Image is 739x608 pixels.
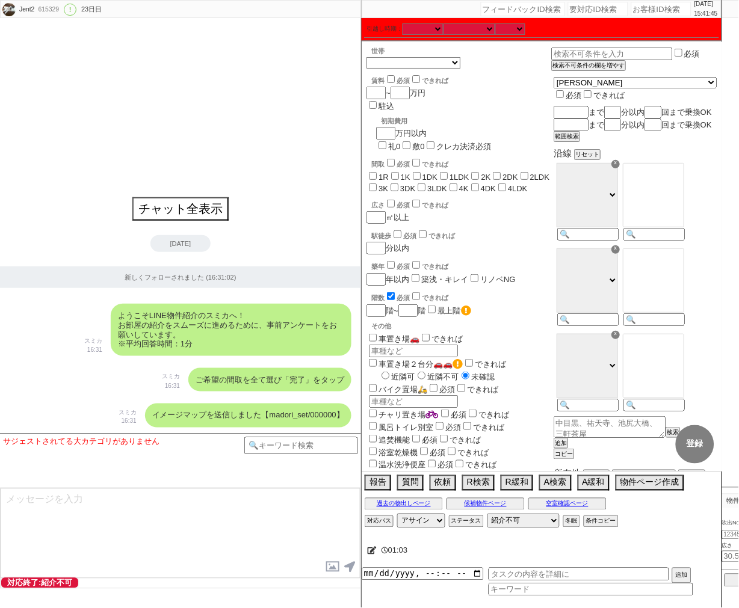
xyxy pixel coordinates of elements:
input: 近隣不可 [418,372,425,379]
button: 対応パス [365,515,394,527]
label: 風呂トイレ別室 [366,423,433,432]
div: ㎡以上 [366,198,551,224]
label: 温水洗浄便座 [366,461,425,470]
div: 23日目 [81,5,102,14]
input: できれば [412,261,420,269]
p: スミカ [162,372,180,381]
button: 空室確認ページ [528,498,607,510]
input: できれば [412,200,420,207]
input: 🔍 [557,399,619,411]
input: 検索不可条件を入力 [551,48,672,60]
span: 必須 [403,232,416,239]
div: ☓ [611,331,620,339]
div: Jent2 [17,5,34,14]
label: 近隣不可 [415,372,459,381]
span: 回まで乗換OK [661,120,712,129]
input: 温水洗浄便座 [369,460,377,468]
label: 4DK [481,184,496,193]
button: 条件コピー [584,515,619,527]
label: できれば [453,461,496,470]
span: 回まで乗換OK [661,108,712,117]
label: できれば [466,410,510,419]
button: 東京23区 [678,470,705,481]
div: 年以内 [366,259,551,286]
input: できれば [457,384,465,392]
button: A緩和 [578,475,610,491]
div: 615329 [34,5,61,14]
button: チャット全表示 [132,197,229,221]
input: 要対応ID検索 [568,2,628,16]
label: 礼0 [388,142,400,151]
label: できれば [410,77,448,84]
div: 万円以内 [376,112,491,152]
span: 必須 [451,410,466,419]
div: ! [64,4,76,16]
span: 必須 [438,461,453,470]
input: バイク置場🛵 [369,384,377,392]
input: 🔍 [557,313,619,326]
div: まで 分以内 [554,118,717,131]
div: 広さ [371,198,551,210]
input: 浴室乾燥機 [369,447,377,455]
input: 車種など [369,395,458,408]
label: 引越し時期： [366,24,403,34]
span: 01:03 [388,546,408,555]
input: できれば [412,75,420,83]
button: 候補物件ページ [447,498,525,510]
div: [DATE] [150,235,211,252]
input: 🔍 [623,399,685,411]
label: できれば [416,232,455,239]
input: できれば [440,435,448,443]
div: 階~ 階 [366,304,551,317]
input: タスクの内容を詳細に [489,568,669,581]
div: 賃料 [371,73,448,85]
p: その他 [371,322,551,331]
button: [PERSON_NAME]全域 [612,470,676,481]
div: イメージマップを送信しました【madori_set/000000】 [145,404,351,428]
span: 必須 [430,448,445,457]
button: 追加 [672,568,691,583]
label: クレカ決済必須 [436,142,491,151]
label: リノベNG [480,275,516,284]
label: できれば [419,334,463,343]
input: 風呂トイレ別室 [369,422,377,430]
button: リセット [574,149,601,160]
label: 1DK [422,173,438,182]
label: 浴室乾燥機 [366,448,418,457]
div: ☓ [611,160,620,168]
div: 築年 [371,259,551,271]
label: 最上階 [438,306,471,315]
button: R検索 [462,475,495,491]
input: できれば [412,292,420,300]
img: 0m05a98d77725134f30b0f34f50366e41b3a0b1cff53d1 [2,3,16,16]
span: 沿線 [554,148,572,158]
label: 1LDK [450,173,469,182]
div: サジェストされてる大カテゴリがありません [3,437,244,447]
label: 3LDK [427,184,447,193]
label: 必須 [684,49,700,58]
span: 所在地 [554,468,581,479]
button: 検索 [666,427,680,438]
input: 🔍 [623,228,685,241]
input: できれば [465,359,473,367]
label: 車置き場🚗 [366,334,419,343]
label: できれば [410,201,448,209]
button: A検索 [539,475,571,491]
input: 車置き場２台分🚗🚗 [369,359,377,367]
input: 車種など [369,345,458,357]
span: 必須 [397,77,410,84]
label: 2DK [502,173,518,182]
label: できれば [410,263,448,270]
label: 近隣可 [379,372,415,381]
button: 過去の物出しページ [365,498,443,510]
p: スミカ [84,336,102,346]
span: 必須 [397,263,410,270]
label: 車置き場２台分🚗🚗 [366,360,463,369]
input: できれば [448,447,456,455]
p: スミカ [119,408,137,417]
span: 必須 [566,91,581,100]
span: 必須 [397,201,410,209]
label: できれば [445,448,489,457]
span: 必須 [445,423,461,432]
label: 2LDK [530,173,550,182]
